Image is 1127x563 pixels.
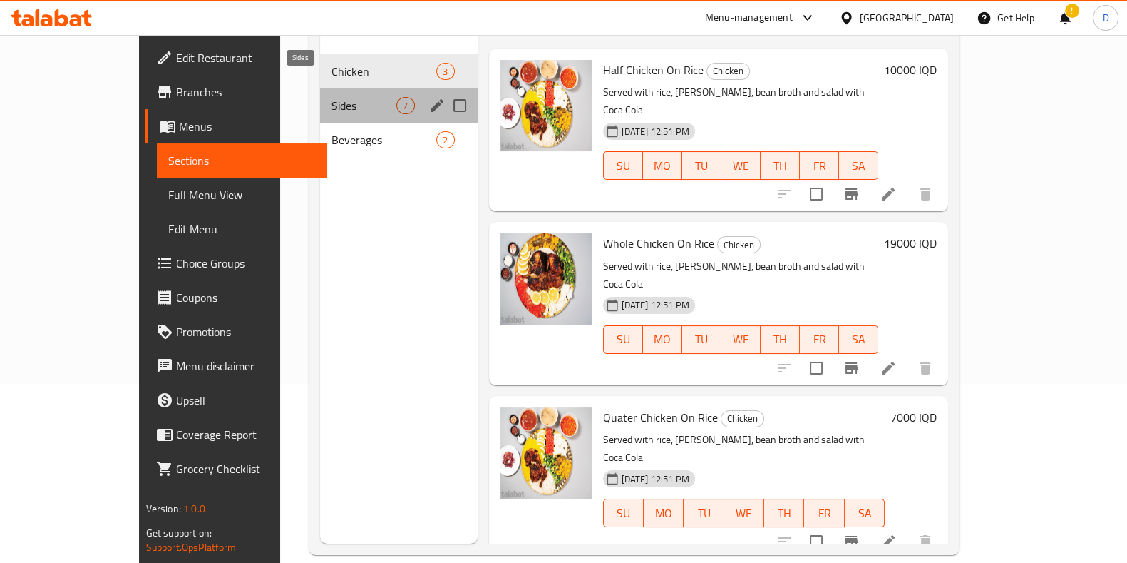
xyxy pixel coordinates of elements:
a: Edit Menu [157,212,327,246]
span: 2 [437,133,453,147]
a: Upsell [145,383,327,417]
a: Menus [145,109,327,143]
a: Choice Groups [145,246,327,280]
nav: Menu sections [320,49,477,163]
div: Chicken [717,236,761,253]
button: SA [839,325,878,354]
button: FR [800,325,839,354]
span: SA [845,329,873,350]
button: FR [804,499,844,527]
span: SU [609,329,637,350]
div: [GEOGRAPHIC_DATA] [860,10,954,26]
span: TU [688,156,716,176]
button: Branch-specific-item [834,177,868,211]
p: Served with rice, [PERSON_NAME], bean broth and salad with Coca Cola [603,83,879,119]
button: TU [682,325,721,354]
span: Upsell [176,392,316,409]
a: Edit Restaurant [145,41,327,75]
span: TU [689,503,718,524]
button: delete [908,524,942,559]
button: TH [761,151,800,180]
p: Served with rice, [PERSON_NAME], bean broth and salad with Coca Cola [603,258,879,293]
span: Branches [176,83,316,101]
a: Edit menu item [880,533,897,550]
button: SU [603,499,644,527]
span: Whole Chicken On Rice [603,233,714,254]
span: Promotions [176,323,316,340]
span: Coupons [176,289,316,306]
span: Get support on: [146,524,212,542]
span: Chicken [331,63,436,80]
button: WE [724,499,764,527]
span: SU [609,503,638,524]
span: MO [649,329,676,350]
span: Quater Chicken On Rice [603,407,718,428]
span: TH [766,156,794,176]
span: WE [727,329,755,350]
span: Grocery Checklist [176,460,316,477]
div: items [436,131,454,148]
span: Coverage Report [176,426,316,443]
span: [DATE] 12:51 PM [616,125,695,138]
span: Menus [179,118,316,135]
div: Sides7edit [320,88,477,123]
span: Select to update [801,527,831,557]
span: 3 [437,65,453,78]
a: Sections [157,143,327,178]
button: MO [643,325,682,354]
a: Menu disclaimer [145,349,327,383]
span: MO [649,156,676,176]
button: MO [644,499,684,527]
span: [DATE] 12:51 PM [616,472,695,486]
span: MO [649,503,678,524]
a: Full Menu View [157,178,327,212]
span: TH [770,503,798,524]
span: Version: [146,499,181,518]
span: Sections [168,152,316,169]
span: Edit Menu [168,220,316,238]
div: items [396,97,414,114]
button: TH [761,325,800,354]
img: Whole Chicken On Rice [500,233,592,325]
button: TU [684,499,724,527]
span: Sides [331,97,396,114]
a: Promotions [145,315,327,349]
img: Half Chicken On Rice [500,60,592,151]
div: Chicken [706,63,750,80]
span: FR [810,503,838,524]
img: Quater Chicken On Rice [500,407,592,499]
h6: 7000 IQD [890,407,937,427]
span: Edit Restaurant [176,49,316,66]
a: Branches [145,75,327,109]
span: Full Menu View [168,186,316,203]
button: delete [908,351,942,385]
h6: 19000 IQD [884,233,937,253]
p: Served with rice, [PERSON_NAME], bean broth and salad with Coca Cola [603,431,885,467]
span: WE [730,503,758,524]
span: TH [766,329,794,350]
span: SU [609,156,637,176]
div: Beverages2 [320,123,477,157]
span: Select to update [801,353,831,383]
span: Choice Groups [176,255,316,272]
span: TU [688,329,716,350]
button: Branch-specific-item [834,351,868,385]
button: Branch-specific-item [834,524,868,559]
span: 7 [397,99,413,113]
a: Coverage Report [145,417,327,452]
button: TU [682,151,721,180]
button: WE [721,325,761,354]
span: FR [806,329,833,350]
a: Edit menu item [880,186,897,203]
a: Coupons [145,280,327,315]
span: Chicken [718,237,760,253]
span: Beverages [331,131,436,148]
div: Chicken3 [320,54,477,88]
span: WE [727,156,755,176]
span: [DATE] 12:51 PM [616,298,695,312]
span: Half Chicken On Rice [603,59,704,81]
button: FR [800,151,839,180]
span: FR [806,156,833,176]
